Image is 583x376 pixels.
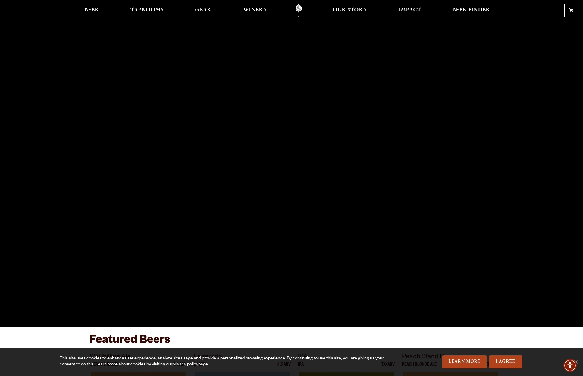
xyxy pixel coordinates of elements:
[329,4,371,17] a: Our Story
[60,356,391,368] div: This site uses cookies to enhance user experience, analyze site usage and provide a personalized ...
[127,4,168,17] a: Taprooms
[172,362,198,367] a: privacy policy
[80,4,103,17] a: Beer
[563,359,577,372] div: Accessibility Menu
[191,4,215,17] a: Gear
[90,333,494,352] h3: Featured Beers
[452,8,490,12] span: Beer Finder
[239,4,271,17] a: Winery
[489,355,522,368] a: I Agree
[84,8,99,12] span: Beer
[395,4,425,17] a: Impact
[399,8,421,12] span: Impact
[448,4,494,17] a: Beer Finder
[287,4,310,17] a: Odell Home
[442,355,487,368] a: Learn More
[243,8,267,12] span: Winery
[130,8,164,12] span: Taprooms
[195,8,212,12] span: Gear
[333,8,367,12] span: Our Story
